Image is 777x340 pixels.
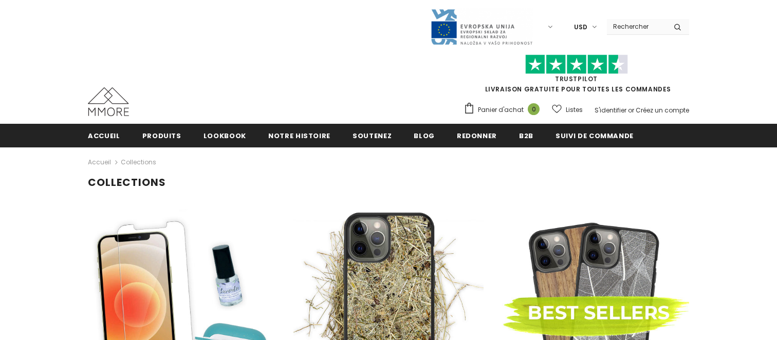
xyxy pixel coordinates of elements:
[88,131,120,141] span: Accueil
[430,22,533,31] a: Javni Razpis
[353,131,392,141] span: soutenez
[555,74,598,83] a: TrustPilot
[88,124,120,147] a: Accueil
[478,105,524,115] span: Panier d'achat
[88,176,689,189] h1: Collections
[574,22,587,32] span: USD
[595,106,626,115] a: S'identifier
[430,8,533,46] img: Javni Razpis
[88,156,111,168] a: Accueil
[203,124,246,147] a: Lookbook
[628,106,634,115] span: or
[142,131,181,141] span: Produits
[556,124,634,147] a: Suivi de commande
[121,156,156,168] span: Collections
[525,54,628,74] img: Faites confiance aux étoiles pilotes
[203,131,246,141] span: Lookbook
[528,103,540,115] span: 0
[88,87,129,116] img: Cas MMORE
[414,131,435,141] span: Blog
[353,124,392,147] a: soutenez
[268,131,330,141] span: Notre histoire
[607,19,666,34] input: Search Site
[519,131,533,141] span: B2B
[457,131,497,141] span: Redonner
[566,105,583,115] span: Listes
[464,102,545,118] a: Panier d'achat 0
[142,124,181,147] a: Produits
[552,101,583,119] a: Listes
[457,124,497,147] a: Redonner
[414,124,435,147] a: Blog
[519,124,533,147] a: B2B
[556,131,634,141] span: Suivi de commande
[464,59,689,93] span: LIVRAISON GRATUITE POUR TOUTES LES COMMANDES
[268,124,330,147] a: Notre histoire
[636,106,689,115] a: Créez un compte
